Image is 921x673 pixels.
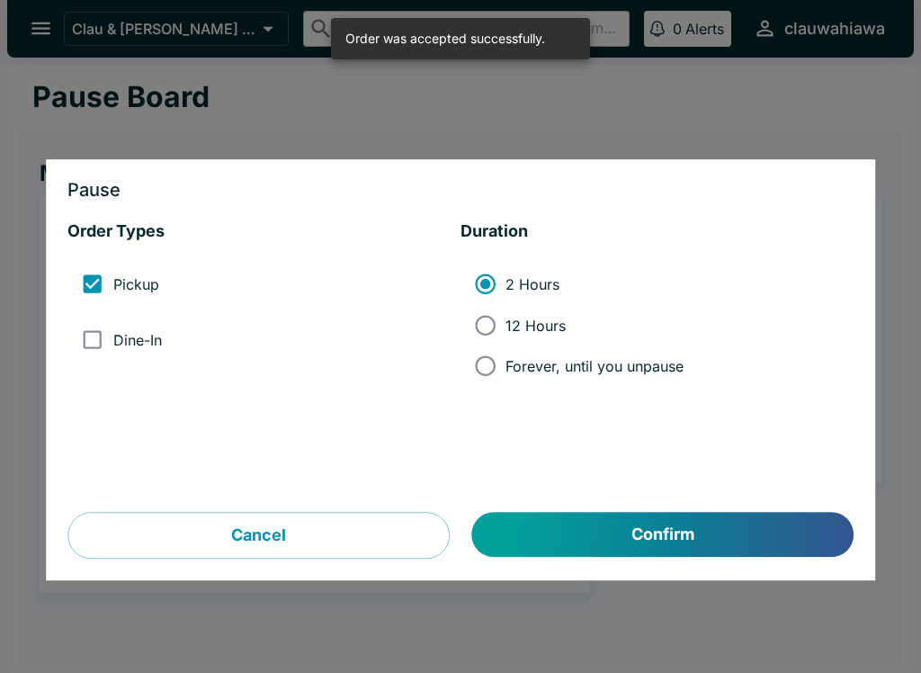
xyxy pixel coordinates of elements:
[113,331,162,349] span: Dine-In
[505,275,559,293] span: 2 Hours
[505,317,566,335] span: 12 Hours
[460,221,854,243] h5: Duration
[67,513,450,560] button: Cancel
[345,23,545,54] div: Order was accepted successfully.
[113,275,159,293] span: Pickup
[505,357,684,375] span: Forever, until you unpause
[472,513,854,558] button: Confirm
[67,221,460,243] h5: Order Types
[67,182,854,200] h3: Pause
